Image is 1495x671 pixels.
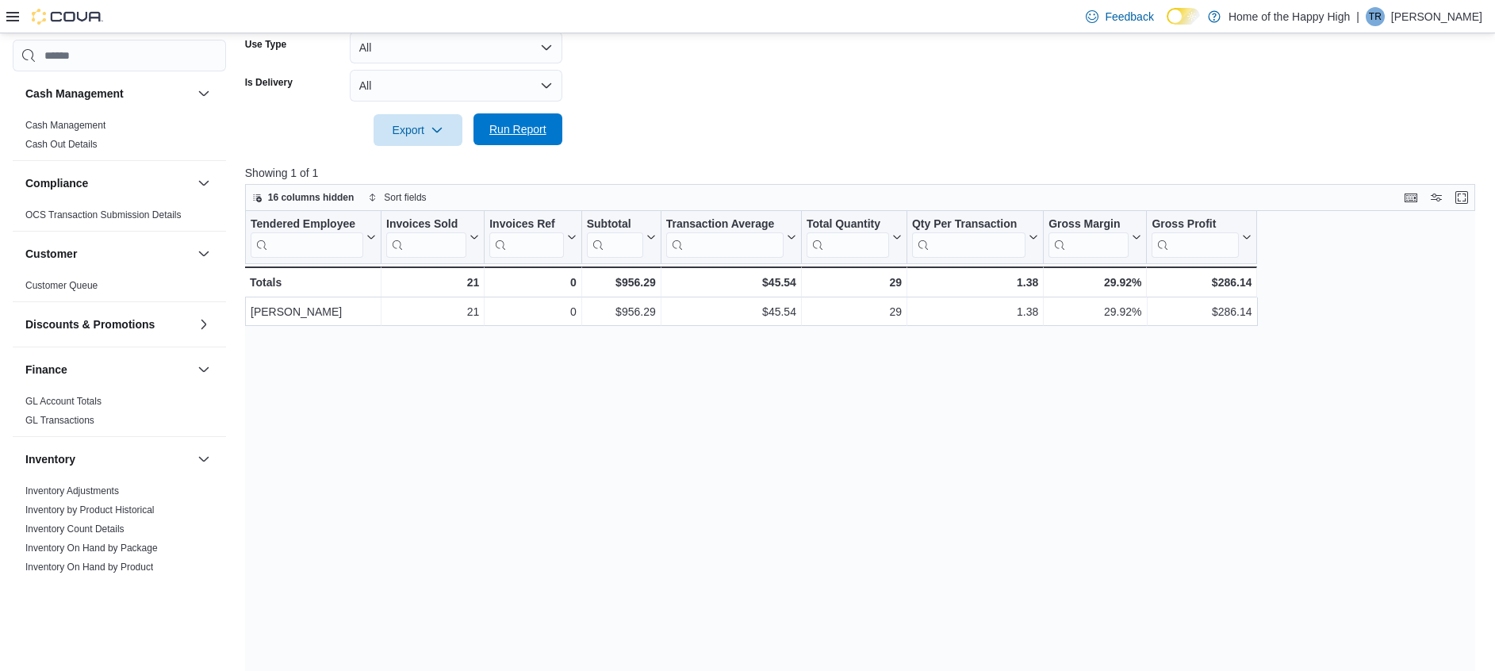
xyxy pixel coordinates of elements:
[245,76,293,89] label: Is Delivery
[25,523,125,535] a: Inventory Count Details
[374,114,462,146] button: Export
[194,315,213,334] button: Discounts & Promotions
[25,362,191,378] button: Finance
[251,302,376,321] div: [PERSON_NAME]
[386,217,479,258] button: Invoices Sold
[25,543,158,554] a: Inventory On Hand by Package
[250,273,376,292] div: Totals
[912,302,1038,321] div: 1.38
[1366,7,1385,26] div: Tom Rishaur
[1152,217,1239,258] div: Gross Profit
[807,217,889,258] div: Total Quantity
[489,302,576,321] div: 0
[25,395,102,408] span: GL Account Totals
[25,504,155,516] a: Inventory by Product Historical
[1167,8,1200,25] input: Dark Mode
[473,113,562,145] button: Run Report
[586,217,655,258] button: Subtotal
[25,280,98,291] a: Customer Queue
[386,217,466,258] div: Invoices Sold
[383,114,453,146] span: Export
[13,116,226,160] div: Cash Management
[384,191,426,204] span: Sort fields
[386,273,479,292] div: 21
[245,165,1488,181] p: Showing 1 of 1
[25,246,191,262] button: Customer
[251,217,363,258] div: Tendered Employee
[1105,9,1153,25] span: Feedback
[25,246,77,262] h3: Customer
[1452,188,1471,207] button: Enter fullscreen
[25,414,94,427] span: GL Transactions
[1369,7,1382,26] span: TR
[25,175,191,191] button: Compliance
[586,217,642,258] div: Subtotal
[25,451,75,467] h3: Inventory
[246,188,361,207] button: 16 columns hidden
[25,542,158,554] span: Inventory On Hand by Package
[665,273,795,292] div: $45.54
[245,38,286,51] label: Use Type
[25,139,98,150] a: Cash Out Details
[1079,1,1160,33] a: Feedback
[194,360,213,379] button: Finance
[25,316,191,332] button: Discounts & Promotions
[25,209,182,220] a: OCS Transaction Submission Details
[1152,273,1252,292] div: $286.14
[25,396,102,407] a: GL Account Totals
[362,188,432,207] button: Sort fields
[489,121,546,137] span: Run Report
[1152,217,1239,232] div: Gross Profit
[25,485,119,497] a: Inventory Adjustments
[912,217,1025,232] div: Qty Per Transaction
[1401,188,1420,207] button: Keyboard shortcuts
[25,279,98,292] span: Customer Queue
[489,217,576,258] button: Invoices Ref
[1048,273,1141,292] div: 29.92%
[586,217,642,232] div: Subtotal
[912,273,1038,292] div: 1.38
[25,316,155,332] h3: Discounts & Promotions
[1048,217,1129,258] div: Gross Margin
[587,302,656,321] div: $956.29
[1048,217,1129,232] div: Gross Margin
[25,119,105,132] span: Cash Management
[807,273,902,292] div: 29
[665,217,795,258] button: Transaction Average
[25,561,153,573] span: Inventory On Hand by Product
[25,86,191,102] button: Cash Management
[1427,188,1446,207] button: Display options
[1048,302,1141,321] div: 29.92%
[25,562,153,573] a: Inventory On Hand by Product
[25,120,105,131] a: Cash Management
[268,191,355,204] span: 16 columns hidden
[251,217,363,232] div: Tendered Employee
[13,205,226,231] div: Compliance
[665,217,783,258] div: Transaction Average
[350,70,562,102] button: All
[25,138,98,151] span: Cash Out Details
[25,523,125,535] span: Inventory Count Details
[912,217,1025,258] div: Qty Per Transaction
[25,86,124,102] h3: Cash Management
[194,174,213,193] button: Compliance
[350,32,562,63] button: All
[251,217,376,258] button: Tendered Employee
[194,244,213,263] button: Customer
[807,302,902,321] div: 29
[489,273,576,292] div: 0
[912,217,1038,258] button: Qty Per Transaction
[386,302,479,321] div: 21
[1356,7,1359,26] p: |
[194,450,213,469] button: Inventory
[1152,217,1252,258] button: Gross Profit
[194,84,213,103] button: Cash Management
[1229,7,1350,26] p: Home of the Happy High
[1048,217,1141,258] button: Gross Margin
[13,276,226,301] div: Customer
[25,451,191,467] button: Inventory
